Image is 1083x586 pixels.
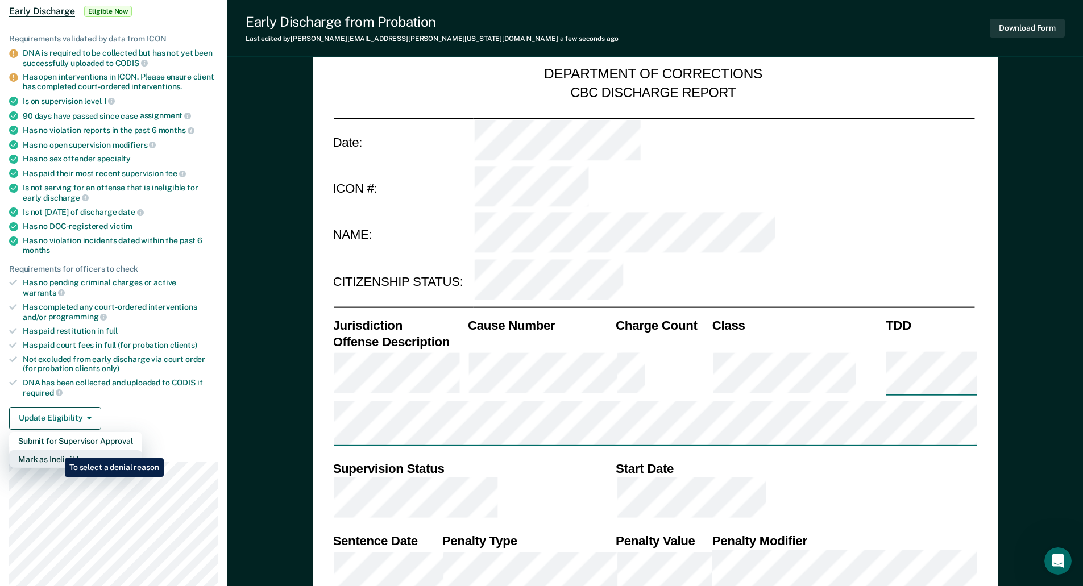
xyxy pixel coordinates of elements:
[165,169,186,178] span: fee
[23,340,218,350] div: Has paid court fees in full (for probation
[466,317,614,334] th: Cause Number
[84,6,132,17] span: Eligible Now
[331,165,473,211] td: ICON #:
[9,34,218,44] div: Requirements validated by data from ICON
[246,14,619,30] div: Early Discharge from Probation
[9,6,75,17] span: Early Discharge
[331,533,441,549] th: Sentence Date
[97,154,131,163] span: specialty
[23,302,218,322] div: Has completed any court-ordered interventions and/or
[140,111,191,120] span: assignment
[544,66,762,84] div: DEPARTMENT OF CORRECTIONS
[560,35,619,43] span: a few seconds ago
[159,126,194,135] span: months
[331,258,473,305] td: CITIZENSHIP STATUS:
[23,326,218,336] div: Has paid restitution in
[9,450,142,468] button: Mark as Ineligible
[23,183,218,202] div: Is not serving for an offense that is ineligible for early
[331,118,473,165] td: Date:
[170,340,197,350] span: clients)
[23,222,218,231] div: Has no DOC-registered
[102,364,119,373] span: only)
[885,317,974,334] th: TDD
[23,168,218,178] div: Has paid their most recent supervision
[615,533,711,549] th: Penalty Value
[23,96,218,106] div: Is on supervision level
[9,264,218,274] div: Requirements for officers to check
[9,407,101,430] button: Update Eligibility
[23,111,218,121] div: 90 days have passed since case
[711,533,974,549] th: Penalty Modifier
[23,236,218,255] div: Has no violation incidents dated within the past 6
[331,211,473,258] td: NAME:
[43,193,89,202] span: discharge
[570,84,736,101] div: CBC DISCHARGE REPORT
[331,460,615,477] th: Supervision Status
[331,334,467,350] th: Offense Description
[23,288,65,297] span: warrants
[711,317,884,334] th: Class
[23,140,218,150] div: Has no open supervision
[23,72,218,92] div: Has open interventions in ICON. Please ensure client has completed court-ordered interventions.
[23,355,218,374] div: Not excluded from early discharge via court order (for probation clients
[23,388,63,397] span: required
[110,222,132,231] span: victim
[23,154,218,164] div: Has no sex offender
[103,97,115,106] span: 1
[23,378,218,397] div: DNA has been collected and uploaded to CODIS if
[331,317,467,334] th: Jurisdiction
[615,317,711,334] th: Charge Count
[23,125,218,135] div: Has no violation reports in the past 6
[48,312,107,321] span: programming
[23,278,218,297] div: Has no pending criminal charges or active
[9,432,142,450] button: Submit for Supervisor Approval
[23,207,218,217] div: Is not [DATE] of discharge
[23,246,50,255] span: months
[441,533,614,549] th: Penalty Type
[615,460,974,477] th: Start Date
[118,207,143,217] span: date
[246,35,619,43] div: Last edited by [PERSON_NAME][EMAIL_ADDRESS][PERSON_NAME][US_STATE][DOMAIN_NAME]
[1044,547,1072,575] iframe: Intercom live chat
[990,19,1065,38] button: Download Form
[23,48,218,68] div: DNA is required to be collected but has not yet been successfully uploaded to CODIS
[106,326,118,335] span: full
[113,140,156,149] span: modifiers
